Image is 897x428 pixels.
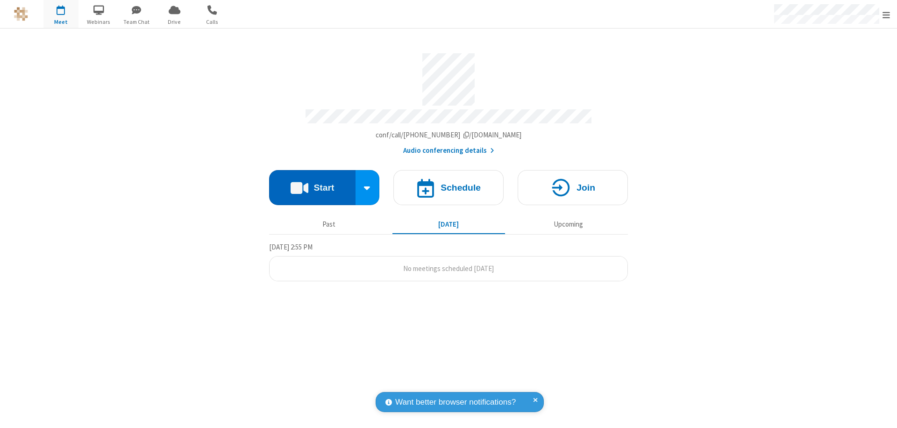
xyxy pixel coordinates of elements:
[81,18,116,26] span: Webinars
[392,215,505,233] button: [DATE]
[441,183,481,192] h4: Schedule
[43,18,78,26] span: Meet
[403,145,494,156] button: Audio conferencing details
[195,18,230,26] span: Calls
[393,170,504,205] button: Schedule
[157,18,192,26] span: Drive
[119,18,154,26] span: Team Chat
[376,130,522,139] span: Copy my meeting room link
[356,170,380,205] div: Start conference options
[269,243,313,251] span: [DATE] 2:55 PM
[403,264,494,273] span: No meetings scheduled [DATE]
[269,46,628,156] section: Account details
[874,404,890,421] iframe: Chat
[269,242,628,282] section: Today's Meetings
[313,183,334,192] h4: Start
[14,7,28,21] img: QA Selenium DO NOT DELETE OR CHANGE
[269,170,356,205] button: Start
[273,215,385,233] button: Past
[577,183,595,192] h4: Join
[395,396,516,408] span: Want better browser notifications?
[512,215,625,233] button: Upcoming
[376,130,522,141] button: Copy my meeting room linkCopy my meeting room link
[518,170,628,205] button: Join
